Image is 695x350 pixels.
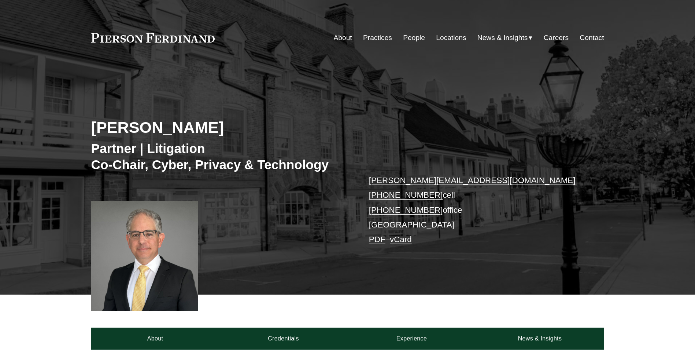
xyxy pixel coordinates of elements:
a: Careers [544,31,569,45]
a: vCard [390,235,412,244]
a: Practices [363,31,392,45]
a: News & Insights [476,328,604,350]
a: PDF [369,235,385,244]
a: Credentials [219,328,348,350]
a: [PHONE_NUMBER] [369,205,443,215]
a: Experience [348,328,476,350]
a: People [403,31,425,45]
a: Locations [436,31,466,45]
a: Contact [580,31,604,45]
h3: Partner | Litigation Co-Chair, Cyber, Privacy & Technology [91,141,348,172]
a: About [91,328,219,350]
span: News & Insights [477,32,528,44]
a: [PHONE_NUMBER] [369,190,443,200]
p: cell office [GEOGRAPHIC_DATA] – [369,173,583,247]
a: About [334,31,352,45]
a: [PERSON_NAME][EMAIL_ADDRESS][DOMAIN_NAME] [369,176,576,185]
h2: [PERSON_NAME] [91,118,348,137]
a: folder dropdown [477,31,533,45]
